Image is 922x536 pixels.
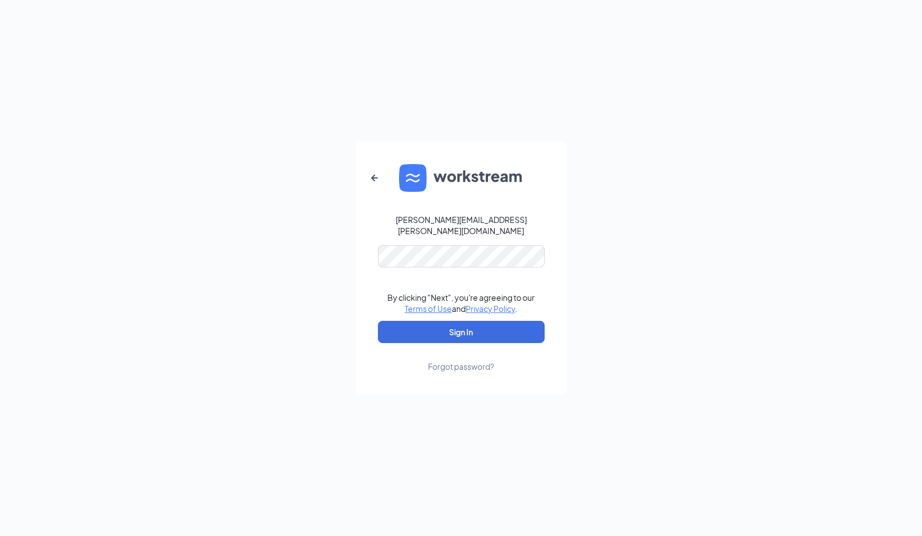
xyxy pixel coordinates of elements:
div: [PERSON_NAME][EMAIL_ADDRESS][PERSON_NAME][DOMAIN_NAME] [378,214,545,236]
div: Forgot password? [428,361,494,372]
svg: ArrowLeftNew [368,171,381,185]
a: Forgot password? [428,343,494,372]
a: Terms of Use [405,304,452,314]
img: WS logo and Workstream text [399,164,524,192]
button: ArrowLeftNew [361,165,388,191]
button: Sign In [378,321,545,343]
a: Privacy Policy [466,304,515,314]
div: By clicking "Next", you're agreeing to our and . [387,292,535,314]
